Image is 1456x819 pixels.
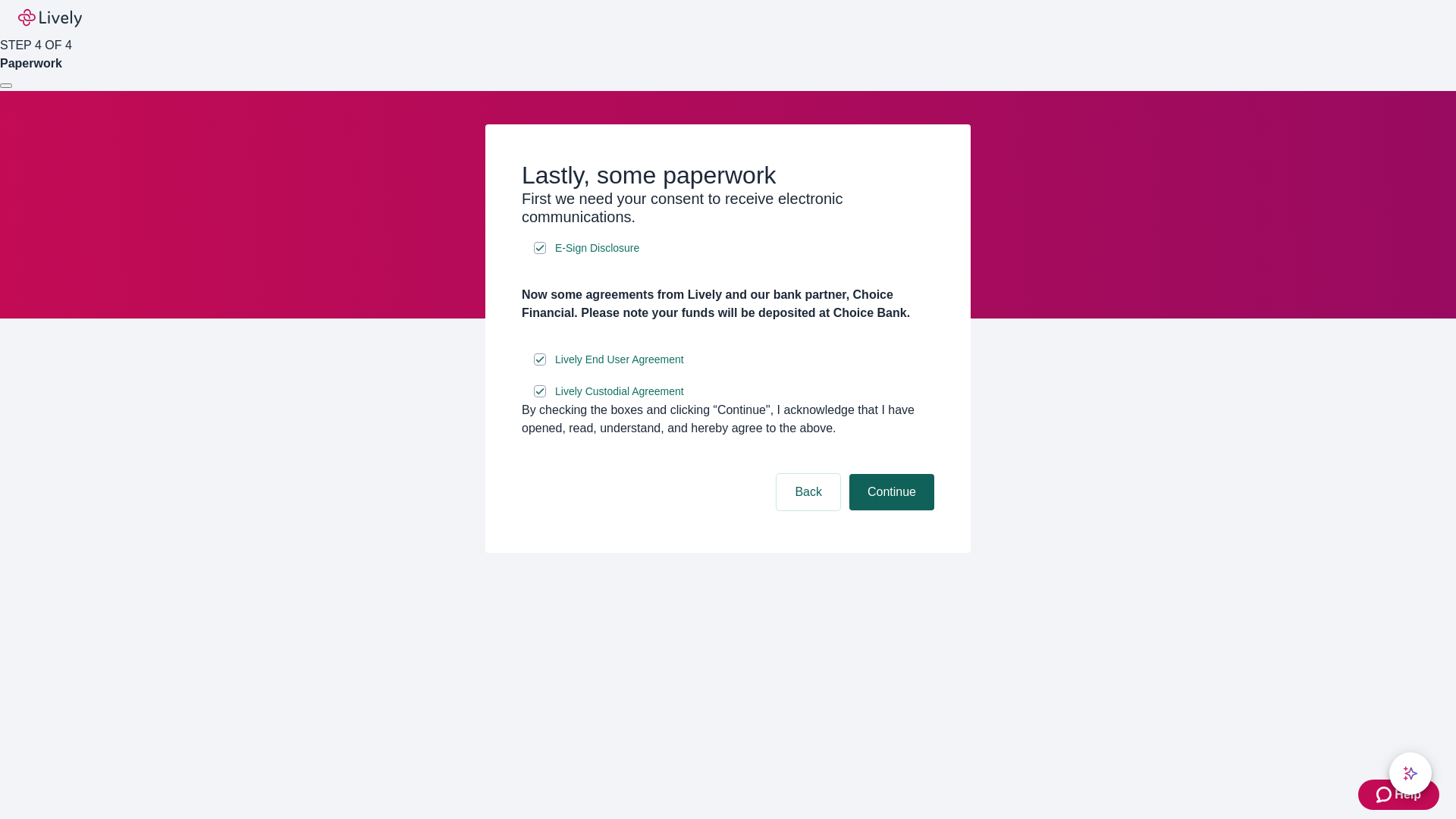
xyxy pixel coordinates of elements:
[552,239,642,258] a: e-sign disclosure document
[555,384,684,400] span: Lively Custodial Agreement
[18,9,82,27] img: Lively
[777,474,840,510] button: Back
[522,161,934,190] h2: Lastly, some paperwork
[555,352,684,368] span: Lively End User Agreement
[1395,786,1421,804] span: Help
[849,474,934,510] button: Continue
[1389,752,1432,795] button: chat
[552,382,687,401] a: e-sign disclosure document
[1376,786,1395,804] svg: Zendesk support icon
[555,240,639,256] span: E-Sign Disclosure
[522,190,934,226] h3: First we need your consent to receive electronic communications.
[522,286,934,322] h4: Now some agreements from Lively and our bank partner, Choice Financial. Please note your funds wi...
[1358,780,1439,810] button: Zendesk support iconHelp
[522,401,934,438] div: By checking the boxes and clicking “Continue", I acknowledge that I have opened, read, understand...
[1403,766,1418,781] svg: Lively AI Assistant
[552,350,687,369] a: e-sign disclosure document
